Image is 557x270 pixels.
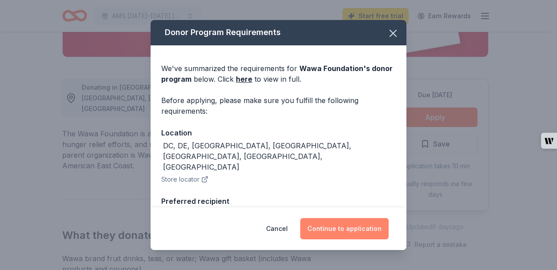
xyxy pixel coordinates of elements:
div: We've summarized the requirements for below. Click to view in full. [161,63,396,84]
div: Donor Program Requirements [151,20,406,45]
a: here [236,74,252,84]
div: Location [161,127,396,139]
button: Store locator [161,174,208,185]
div: Before applying, please make sure you fulfill the following requirements: [161,95,396,116]
button: Cancel [266,218,288,239]
div: Preferred recipient [161,195,396,207]
button: Continue to application [300,218,389,239]
div: DC, DE, [GEOGRAPHIC_DATA], [GEOGRAPHIC_DATA], [GEOGRAPHIC_DATA], [GEOGRAPHIC_DATA], [GEOGRAPHIC_D... [163,140,396,172]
